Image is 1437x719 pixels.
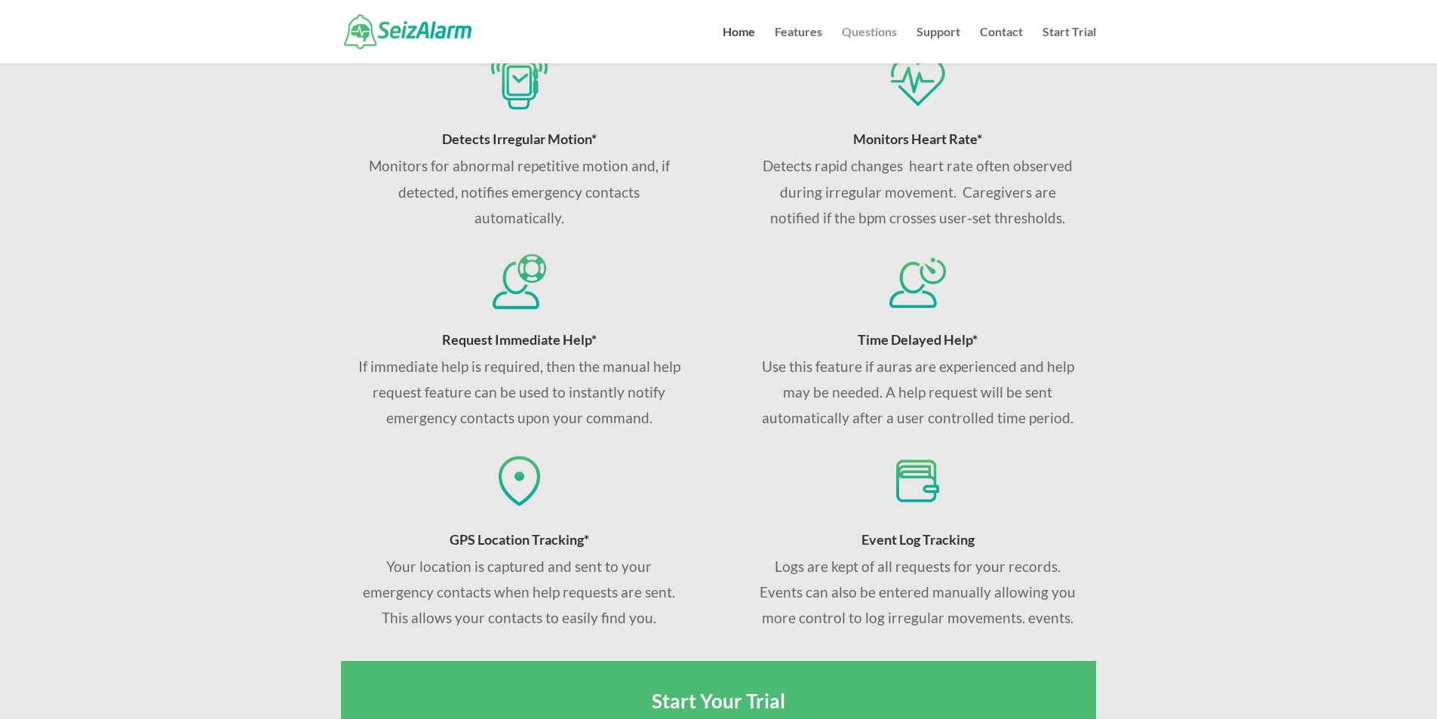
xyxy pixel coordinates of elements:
img: SeizAlarm [344,14,471,48]
a: Start Trial [1042,26,1096,63]
span: GPS Location Tracking* [450,531,589,548]
img: Track seizure events for your records and share with your doctor [889,452,945,510]
div: Your location is captured and sent to your emergency contacts when help requests are sent. This a... [358,554,681,631]
span: Event Log Tracking [861,531,975,548]
p: If immediate help is required, then the manual help request feature can be used to instantly noti... [358,354,681,432]
img: Detects seizures via iPhone and Apple Watch sensors [491,51,547,109]
img: GPS coordinates sent to contacts if seizure is detected [491,452,547,510]
img: Request help if you think you are going to have a seizure [889,252,945,310]
span: Time Delayed Help* [858,331,978,348]
p: Detects rapid changes heart rate often observed during irregular movement. Caregivers are notifie... [756,153,1079,231]
a: Contact [980,26,1023,63]
span: Monitors Heart Rate* [853,131,982,147]
a: Features [775,26,822,63]
img: Monitors for seizures using heart rate [889,51,945,109]
p: Monitors for abnormal repetitive motion and, if detected, notifies emergency contacts automatically. [358,153,681,231]
span: Request Immediate Help* [442,331,597,348]
p: Use this feature if auras are experienced and help may be needed. A help request will be sent aut... [756,354,1079,432]
span: Detects Irregular Motion* [442,131,597,147]
a: Home [723,26,755,63]
h2: Start Your Trial [386,691,1051,718]
p: Logs are kept of all requests for your records. Events can also be entered manually allowing you ... [756,554,1079,631]
a: Questions [842,26,897,63]
a: Support [917,26,960,63]
img: Request immediate help if you think you'll have a sizure [491,252,547,310]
